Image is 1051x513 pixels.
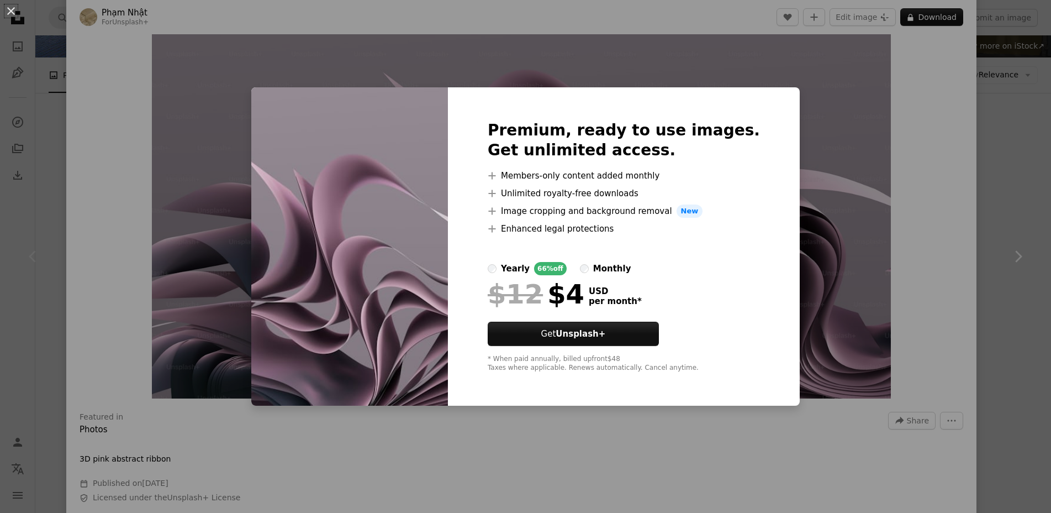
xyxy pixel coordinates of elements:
li: Image cropping and background removal [488,205,760,218]
div: monthly [593,262,631,275]
span: $12 [488,280,543,308]
img: premium_photo-1673771005716-5dc84da796ec [251,87,448,406]
span: per month * [589,296,642,306]
div: $4 [488,280,584,308]
strong: Unsplash+ [556,329,605,339]
div: 66% off [534,262,567,275]
input: monthly [580,264,589,273]
h2: Premium, ready to use images. Get unlimited access. [488,121,760,160]
li: Unlimited royalty-free downloads [488,187,760,200]
input: yearly66%off [488,264,497,273]
li: Enhanced legal protections [488,222,760,235]
div: * When paid annually, billed upfront $48 Taxes where applicable. Renews automatically. Cancel any... [488,355,760,373]
div: yearly [501,262,530,275]
span: New [677,205,703,218]
li: Members-only content added monthly [488,169,760,182]
span: USD [589,286,642,296]
button: GetUnsplash+ [488,322,659,346]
